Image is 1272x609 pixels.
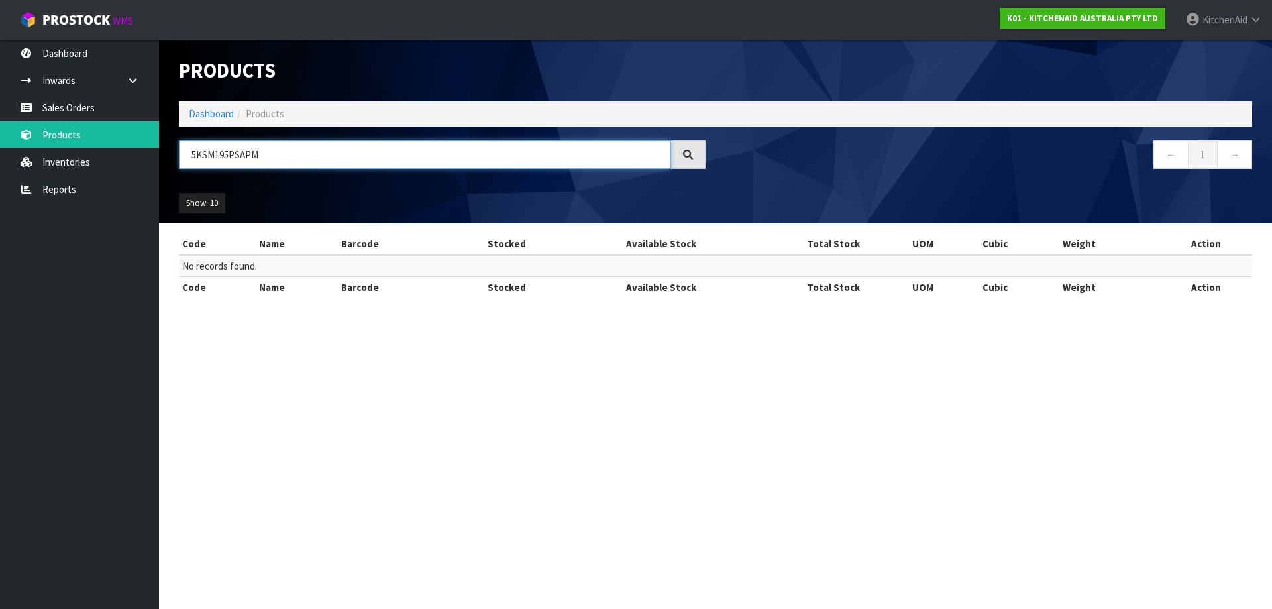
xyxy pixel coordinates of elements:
[113,15,133,27] small: WMS
[758,276,908,298] th: Total Stock
[1160,233,1252,254] th: Action
[1202,13,1247,26] span: KitchenAid
[758,233,908,254] th: Total Stock
[20,11,36,28] img: cube-alt.png
[979,276,1059,298] th: Cubic
[450,233,564,254] th: Stocked
[246,107,284,120] span: Products
[179,193,225,214] button: Show: 10
[179,60,706,82] h1: Products
[564,276,758,298] th: Available Stock
[1059,233,1160,254] th: Weight
[189,107,234,120] a: Dashboard
[256,233,338,254] th: Name
[256,276,338,298] th: Name
[42,11,110,28] span: ProStock
[179,233,256,254] th: Code
[909,233,979,254] th: UOM
[179,255,1252,277] td: No records found.
[179,276,256,298] th: Code
[564,233,758,254] th: Available Stock
[450,276,564,298] th: Stocked
[725,140,1252,173] nav: Page navigation
[179,140,671,169] input: Search products
[338,233,450,254] th: Barcode
[979,233,1059,254] th: Cubic
[1153,140,1189,169] a: ←
[1217,140,1252,169] a: →
[1160,276,1252,298] th: Action
[1059,276,1160,298] th: Weight
[338,276,450,298] th: Barcode
[1188,140,1218,169] a: 1
[909,276,979,298] th: UOM
[1007,13,1158,24] strong: K01 - KITCHENAID AUSTRALIA PTY LTD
